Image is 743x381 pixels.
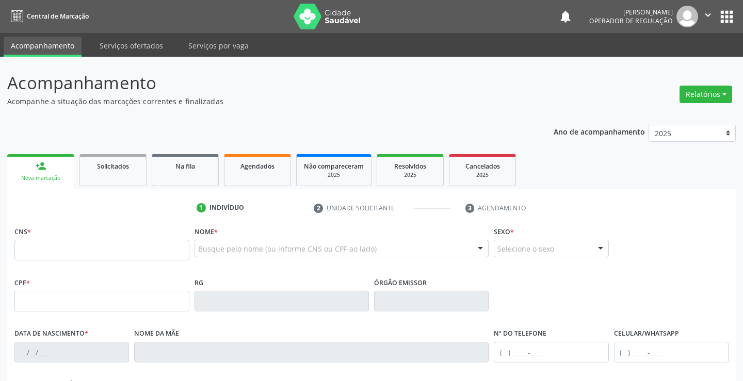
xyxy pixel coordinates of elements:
span: Resolvidos [394,162,426,171]
span: Agendados [240,162,274,171]
span: Operador de regulação [589,16,673,25]
span: Na fila [175,162,195,171]
a: Serviços por vaga [181,37,256,55]
button: notifications [558,9,573,24]
label: RG [195,275,203,291]
label: Nº do Telefone [494,326,546,342]
div: [PERSON_NAME] [589,8,673,16]
span: Selecione o sexo [497,243,554,254]
span: Cancelados [465,162,500,171]
p: Acompanhamento [7,70,517,96]
label: Órgão emissor [374,275,427,291]
input: (__) _____-_____ [614,342,729,362]
input: __/__/____ [14,342,129,362]
div: Nova marcação [14,174,67,182]
label: Nome [195,224,218,240]
a: Acompanhamento [4,37,82,57]
input: (__) _____-_____ [494,342,608,362]
span: Solicitados [97,162,129,171]
button: apps [718,8,736,26]
i:  [702,9,714,21]
img: img [676,6,698,27]
label: Data de nascimento [14,326,88,342]
label: CNS [14,224,31,240]
p: Ano de acompanhamento [554,125,645,138]
span: Central de Marcação [27,12,89,21]
div: 2025 [304,171,364,179]
a: Serviços ofertados [92,37,170,55]
label: Celular/WhatsApp [614,326,679,342]
div: Indivíduo [209,203,244,212]
div: 2025 [457,171,508,179]
label: CPF [14,275,30,291]
p: Acompanhe a situação das marcações correntes e finalizadas [7,96,517,107]
span: Não compareceram [304,162,364,171]
div: 1 [197,203,206,212]
button: Relatórios [680,86,732,103]
label: Nome da mãe [134,326,179,342]
div: 2025 [384,171,436,179]
label: Sexo [494,224,514,240]
span: Busque pelo nome (ou informe CNS ou CPF ao lado) [198,243,377,254]
a: Central de Marcação [7,8,89,25]
div: person_add [35,160,46,172]
button:  [698,6,718,27]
